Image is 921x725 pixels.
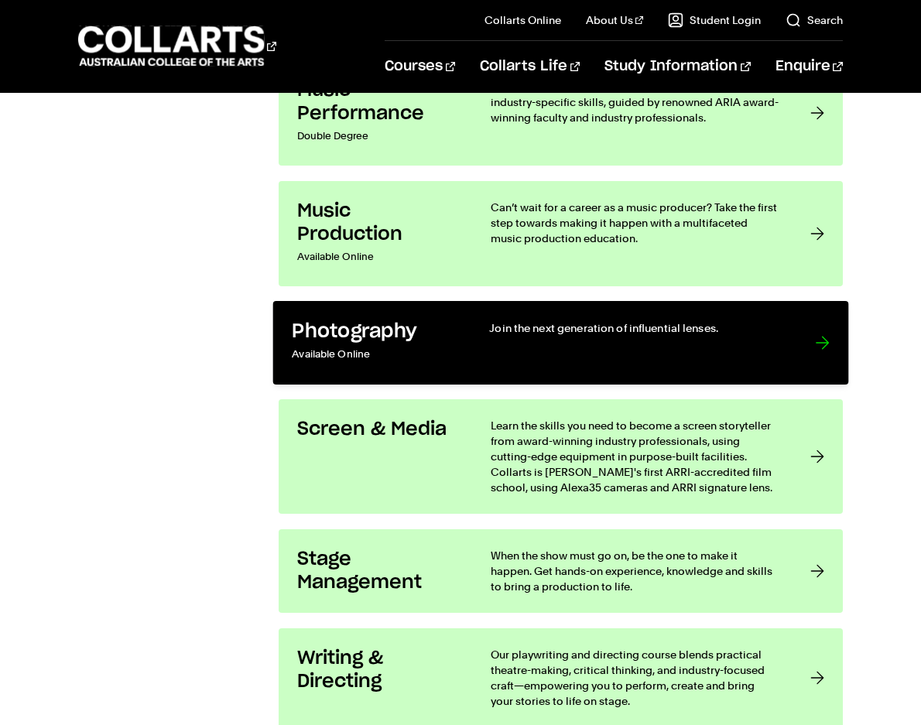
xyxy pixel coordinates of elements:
[491,200,779,246] p: Can’t wait for a career as a music producer? Take the first step towards making it happen with a ...
[292,344,457,366] p: Available Online
[668,12,761,28] a: Student Login
[480,41,580,92] a: Collarts Life
[489,320,783,336] p: Join the next generation of influential lenses.
[775,41,843,92] a: Enquire
[273,301,848,385] a: Photography Available Online Join the next generation of influential lenses.
[586,12,643,28] a: About Us
[484,12,561,28] a: Collarts Online
[78,24,276,68] div: Go to homepage
[297,647,460,693] h3: Writing & Directing
[491,548,779,594] p: When the show must go on, be the one to make it happen. Get hands-on experience, knowledge and sk...
[385,41,455,92] a: Courses
[292,320,457,344] h3: Photography
[297,418,460,441] h3: Screen & Media
[279,399,843,514] a: Screen & Media Learn the skills you need to become a screen storyteller from award-winning indust...
[297,548,460,594] h3: Stage Management
[491,418,779,495] p: Learn the skills you need to become a screen storyteller from award-winning industry professional...
[279,60,843,166] a: Music Performance Double Degree A comprehensive blend of creative, technical, and industry-specif...
[297,125,460,147] p: Double Degree
[279,181,843,286] a: Music Production Available Online Can’t wait for a career as a music producer? Take the first ste...
[279,529,843,613] a: Stage Management When the show must go on, be the one to make it happen. Get hands-on experience,...
[786,12,843,28] a: Search
[297,79,460,125] h3: Music Performance
[491,647,779,709] p: Our playwriting and directing course blends practical theatre-making, critical thinking, and indu...
[491,79,779,125] p: A comprehensive blend of creative, technical, and industry-specific skills, guided by renowned AR...
[604,41,750,92] a: Study Information
[297,246,460,268] p: Available Online
[297,200,460,246] h3: Music Production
